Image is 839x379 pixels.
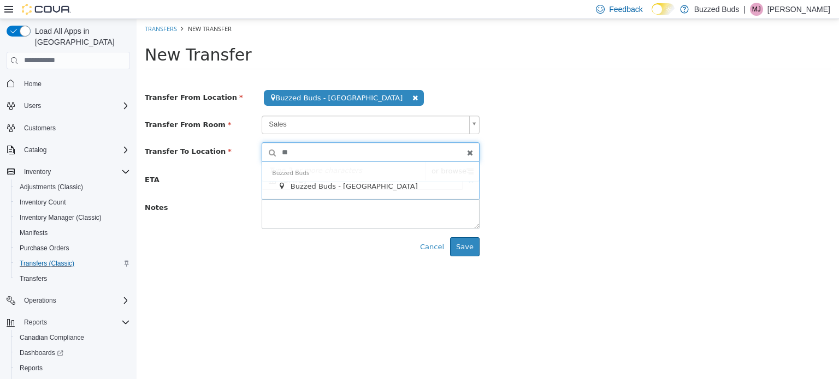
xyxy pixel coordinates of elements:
[20,274,47,283] span: Transfers
[125,97,343,115] a: Sales
[20,316,130,329] span: Reports
[15,211,106,224] a: Inventory Manager (Classic)
[11,271,134,286] button: Transfers
[11,360,134,376] button: Reports
[15,272,51,285] a: Transfers
[767,3,830,16] p: [PERSON_NAME]
[20,77,130,91] span: Home
[15,331,88,344] a: Canadian Compliance
[652,3,675,15] input: Dark Mode
[277,218,314,238] button: Cancel
[20,143,130,157] span: Catalog
[126,97,328,114] span: Sales
[11,210,134,225] button: Inventory Manager (Classic)
[8,157,23,165] span: ETA
[20,122,60,135] a: Customers
[11,345,134,360] a: Dashboards
[752,3,761,16] span: MJ
[31,26,130,47] span: Load All Apps in [GEOGRAPHIC_DATA]
[20,228,48,237] span: Manifests
[8,184,32,192] span: Notes
[11,195,134,210] button: Inventory Count
[135,151,173,158] span: Buzzed Buds
[51,5,95,14] span: New Transfer
[15,272,130,285] span: Transfers
[2,76,134,92] button: Home
[15,242,74,255] a: Purchase Orders
[694,3,740,16] p: Buzzed Buds
[15,257,79,270] a: Transfers (Classic)
[20,165,130,178] span: Inventory
[20,294,61,307] button: Operations
[2,142,134,158] button: Catalog
[8,5,40,14] a: Transfers
[15,362,130,375] span: Reports
[15,211,130,224] span: Inventory Manager (Classic)
[20,99,130,112] span: Users
[8,26,115,45] span: New Transfer
[2,98,134,113] button: Users
[24,101,41,110] span: Users
[2,164,134,179] button: Inventory
[20,143,51,157] button: Catalog
[743,3,746,16] p: |
[11,225,134,240] button: Manifests
[22,4,71,15] img: Cova
[20,244,69,252] span: Purchase Orders
[8,128,95,136] span: Transfer To Location
[24,318,47,327] span: Reports
[11,179,134,195] button: Adjustments (Classic)
[20,316,51,329] button: Reports
[2,120,134,136] button: Customers
[20,364,43,372] span: Reports
[609,4,642,15] span: Feedback
[15,196,70,209] a: Inventory Count
[15,346,130,359] span: Dashboards
[15,196,130,209] span: Inventory Count
[24,80,42,88] span: Home
[314,218,343,238] button: Save
[20,121,130,135] span: Customers
[8,74,107,82] span: Transfer From Location
[24,124,56,133] span: Customers
[20,165,55,178] button: Inventory
[24,146,46,154] span: Catalog
[15,331,130,344] span: Canadian Compliance
[127,71,287,87] span: Buzzed Buds - [GEOGRAPHIC_DATA]
[20,77,46,91] a: Home
[15,226,52,239] a: Manifests
[20,198,66,207] span: Inventory Count
[24,296,56,305] span: Operations
[20,183,83,191] span: Adjustments (Classic)
[8,101,95,110] span: Transfer From Room
[20,294,130,307] span: Operations
[15,181,87,194] a: Adjustments (Classic)
[15,362,47,375] a: Reports
[750,3,763,16] div: Maggie Jerstad
[15,181,130,194] span: Adjustments (Classic)
[154,163,281,171] span: Buzzed Buds - [GEOGRAPHIC_DATA]
[11,256,134,271] button: Transfers (Classic)
[20,99,45,112] button: Users
[15,346,68,359] a: Dashboards
[20,348,63,357] span: Dashboards
[20,259,74,268] span: Transfers (Classic)
[24,167,51,176] span: Inventory
[11,330,134,345] button: Canadian Compliance
[2,315,134,330] button: Reports
[2,293,134,308] button: Operations
[20,213,102,222] span: Inventory Manager (Classic)
[20,333,84,342] span: Canadian Compliance
[15,257,130,270] span: Transfers (Classic)
[15,242,130,255] span: Purchase Orders
[15,226,130,239] span: Manifests
[11,240,134,256] button: Purchase Orders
